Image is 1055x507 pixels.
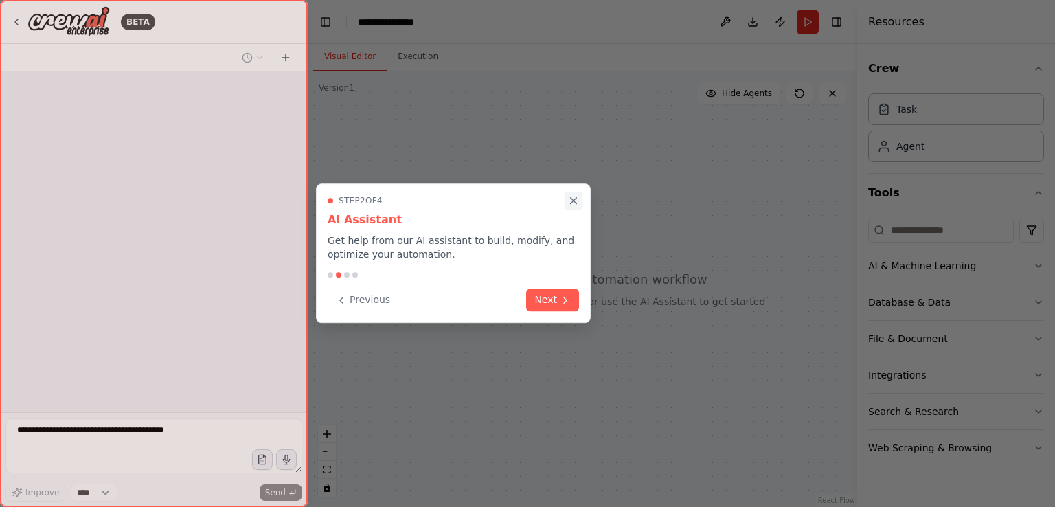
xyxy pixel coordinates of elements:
span: Step 2 of 4 [339,195,383,206]
p: Get help from our AI assistant to build, modify, and optimize your automation. [328,234,579,261]
button: Previous [328,289,398,311]
button: Hide left sidebar [316,12,335,32]
h3: AI Assistant [328,212,579,228]
button: Close walkthrough [565,192,582,210]
button: Next [526,289,579,311]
